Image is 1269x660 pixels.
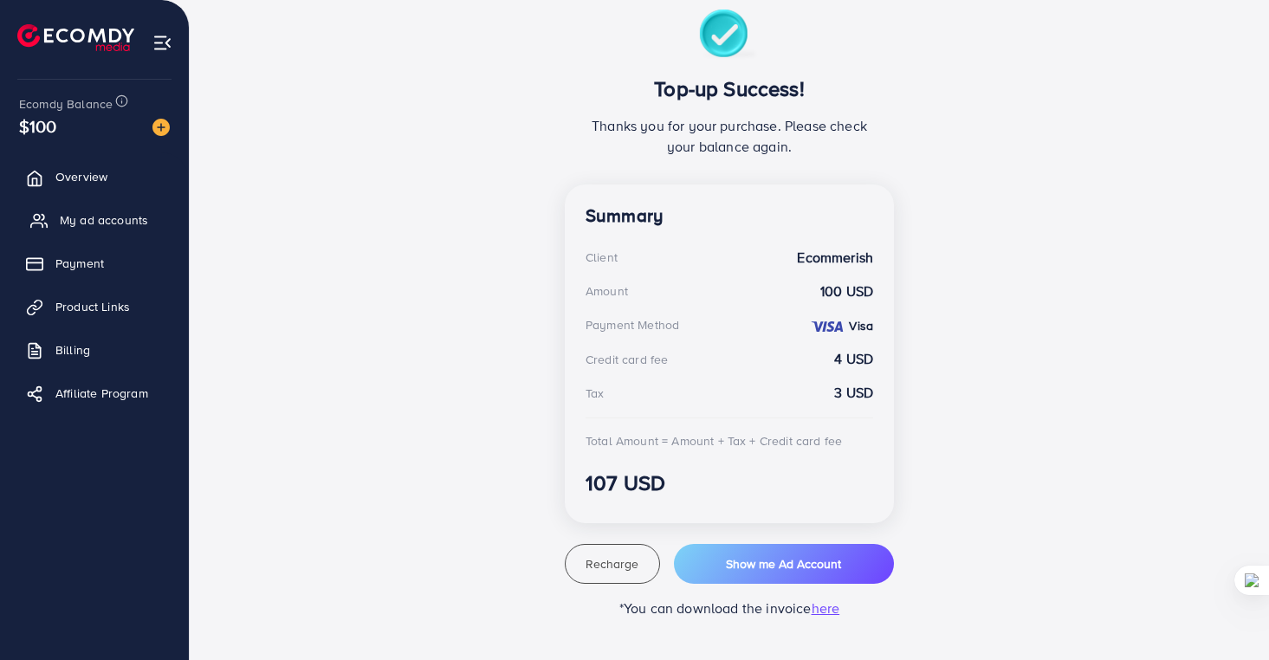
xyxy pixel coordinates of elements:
[586,205,873,227] h4: Summary
[16,105,61,147] span: $100
[586,249,618,266] div: Client
[586,432,842,450] div: Total Amount = Amount + Tax + Credit card fee
[55,385,148,402] span: Affiliate Program
[586,555,638,573] span: Recharge
[586,385,604,402] div: Tax
[565,544,660,584] button: Recharge
[586,282,628,300] div: Amount
[797,248,873,268] strong: Ecommerish
[55,168,107,185] span: Overview
[1195,582,1256,647] iframe: Chat
[152,33,172,53] img: menu
[55,255,104,272] span: Payment
[586,351,668,368] div: Credit card fee
[13,159,176,194] a: Overview
[60,211,148,229] span: My ad accounts
[726,555,841,573] span: Show me Ad Account
[55,341,90,359] span: Billing
[586,316,679,333] div: Payment Method
[586,76,873,101] h3: Top-up Success!
[17,24,134,51] img: logo
[699,10,761,62] img: success
[13,289,176,324] a: Product Links
[565,598,894,618] p: *You can download the invoice
[586,470,873,495] h3: 107 USD
[55,298,130,315] span: Product Links
[834,349,873,369] strong: 4 USD
[152,119,170,136] img: image
[834,383,873,403] strong: 3 USD
[13,203,176,237] a: My ad accounts
[13,333,176,367] a: Billing
[13,246,176,281] a: Payment
[13,376,176,411] a: Affiliate Program
[820,281,873,301] strong: 100 USD
[812,599,840,618] span: here
[586,115,873,157] p: Thanks you for your purchase. Please check your balance again.
[674,544,894,584] button: Show me Ad Account
[19,95,113,113] span: Ecomdy Balance
[810,320,845,333] img: credit
[849,317,873,334] strong: Visa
